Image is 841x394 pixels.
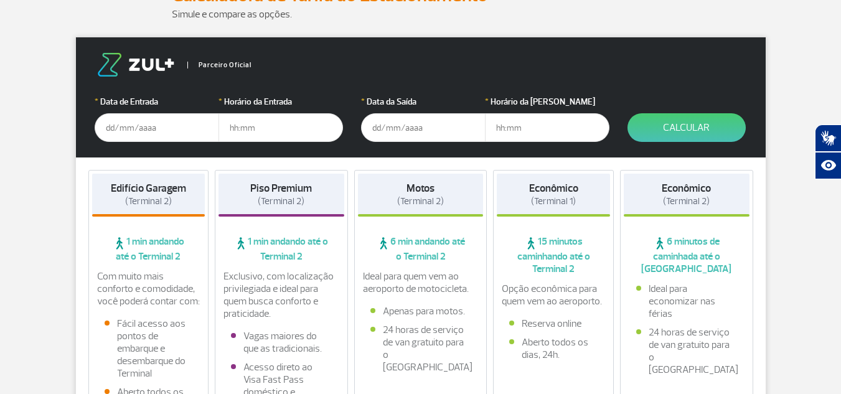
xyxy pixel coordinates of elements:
strong: Motos [406,182,435,195]
li: 24 horas de serviço de van gratuito para o [GEOGRAPHIC_DATA] [636,326,737,376]
span: 1 min andando até o Terminal 2 [92,235,205,263]
div: Plugin de acessibilidade da Hand Talk. [815,124,841,179]
li: Aberto todos os dias, 24h. [509,336,598,361]
strong: Edifício Garagem [111,182,186,195]
li: Fácil acesso aos pontos de embarque e desembarque do Terminal [105,317,193,380]
span: (Terminal 2) [397,195,444,207]
label: Data da Saída [361,95,486,108]
span: 15 minutos caminhando até o Terminal 2 [497,235,610,275]
p: Opção econômica para quem vem ao aeroporto. [502,283,605,307]
span: Parceiro Oficial [187,62,251,68]
span: (Terminal 2) [125,195,172,207]
strong: Piso Premium [250,182,312,195]
span: (Terminal 2) [258,195,304,207]
li: Vagas maiores do que as tradicionais. [231,330,332,355]
li: Reserva online [509,317,598,330]
span: 6 minutos de caminhada até o [GEOGRAPHIC_DATA] [624,235,749,275]
input: dd/mm/aaaa [95,113,219,142]
p: Simule e compare as opções. [172,7,670,22]
button: Abrir tradutor de língua de sinais. [815,124,841,152]
li: Ideal para economizar nas férias [636,283,737,320]
p: Com muito mais conforto e comodidade, você poderá contar com: [97,270,200,307]
img: logo-zul.png [95,53,177,77]
strong: Econômico [529,182,578,195]
p: Exclusivo, com localização privilegiada e ideal para quem busca conforto e praticidade. [223,270,339,320]
input: hh:mm [485,113,609,142]
strong: Econômico [662,182,711,195]
input: dd/mm/aaaa [361,113,486,142]
li: Apenas para motos. [370,305,471,317]
label: Horário da Entrada [218,95,343,108]
button: Abrir recursos assistivos. [815,152,841,179]
button: Calcular [627,113,746,142]
span: 6 min andando até o Terminal 2 [358,235,484,263]
span: (Terminal 1) [531,195,576,207]
span: 1 min andando até o Terminal 2 [218,235,344,263]
span: (Terminal 2) [663,195,710,207]
label: Horário da [PERSON_NAME] [485,95,609,108]
label: Data de Entrada [95,95,219,108]
input: hh:mm [218,113,343,142]
li: 24 horas de serviço de van gratuito para o [GEOGRAPHIC_DATA] [370,324,471,373]
p: Ideal para quem vem ao aeroporto de motocicleta. [363,270,479,295]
